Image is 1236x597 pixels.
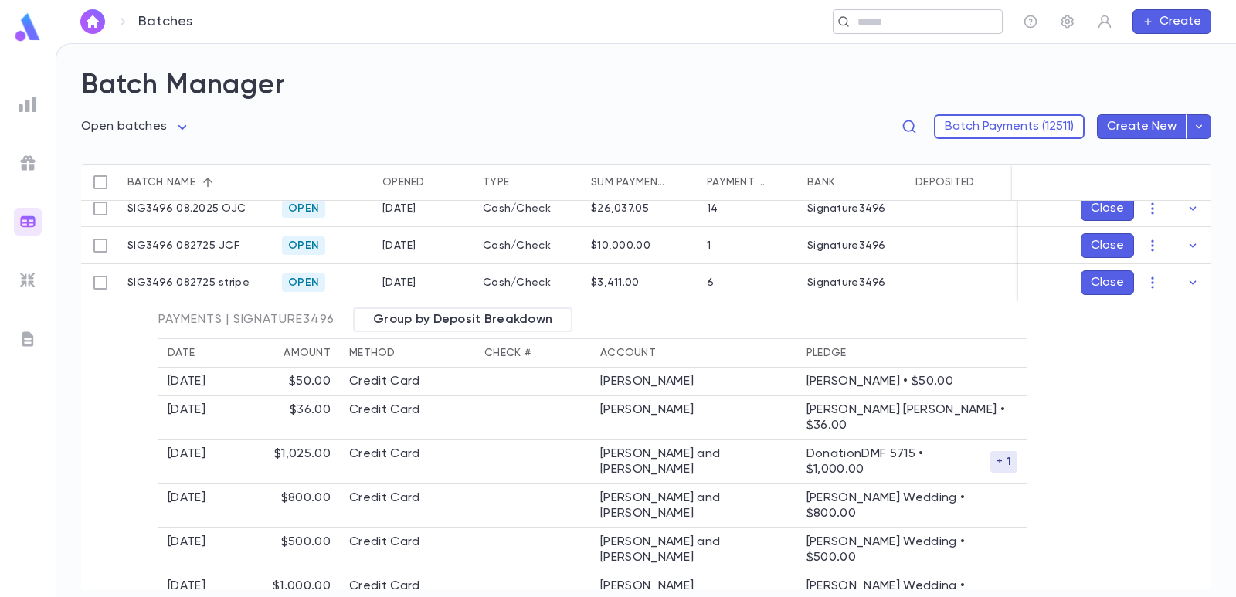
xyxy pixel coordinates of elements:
div: $26,037.05 [591,202,649,215]
div: Credit Card [349,446,466,462]
th: Pledge [797,339,1027,368]
button: Sort [835,170,860,195]
div: DonationDMF 5715 • $1,000.00 [806,446,1017,477]
div: Payment qty [707,164,767,201]
span: + 1 [990,456,1017,468]
div: Credit Card [349,402,466,418]
div: 1 [707,239,711,252]
div: Signature3496 [807,276,886,289]
img: home_white.a664292cf8c1dea59945f0da9f25487c.svg [83,15,102,28]
div: Opened [382,164,425,201]
div: Bank [800,164,908,201]
span: Open [282,202,325,215]
button: Batch Payments (12511) [934,114,1085,139]
div: Open batches [81,115,192,139]
img: letters_grey.7941b92b52307dd3b8a917253454ce1c.svg [19,330,37,348]
td: [PERSON_NAME] and [PERSON_NAME] [591,440,797,484]
div: Signature3496 [807,202,886,215]
td: [DATE] [158,440,224,484]
div: Sum payments [591,164,667,201]
div: Deposited [908,164,1008,201]
div: Credit Card [349,374,466,389]
td: [PERSON_NAME] and [PERSON_NAME] [591,484,797,528]
div: Cash/Check [475,190,583,227]
td: [DATE] [158,528,224,572]
td: $36.00 [224,396,340,440]
button: Close [1081,270,1134,295]
img: logo [12,12,43,42]
div: Credit Card [349,490,466,506]
div: 6 [707,276,714,289]
button: Create [1132,9,1211,34]
td: $500.00 [224,528,340,572]
div: [PERSON_NAME] • $50.00 [806,374,1017,389]
h2: Batch Manager [81,69,1211,103]
td: [DATE] [158,484,224,528]
th: Method [340,339,475,368]
div: $10,000.00 [591,239,650,252]
button: Sort [767,170,792,195]
th: Check # [475,339,591,368]
button: Sort [667,170,691,195]
div: [PERSON_NAME] [PERSON_NAME] • $36.00 [806,402,1017,433]
div: 14 [707,202,718,215]
div: Batch name [120,164,274,201]
td: [PERSON_NAME] [591,396,797,440]
div: Credit Card [349,578,466,594]
td: $1,025.00 [224,440,340,484]
div: Recorded [1008,164,1109,201]
span: Group by Deposit Breakdown [364,312,562,327]
th: Account [591,339,797,368]
div: Opened [375,164,475,201]
p: SIG3496 082725 JCF [127,239,239,252]
div: Sum payments [583,164,699,201]
div: [PERSON_NAME] Wedding • $800.00 [806,490,1017,521]
div: + 1 [990,451,1017,473]
button: Sort [195,170,220,195]
img: reports_grey.c525e4749d1bce6a11f5fe2a8de1b229.svg [19,95,37,114]
td: $800.00 [224,484,340,528]
span: Open batches [81,120,167,133]
div: Batch name [127,164,195,201]
th: Amount [224,339,340,368]
p: SIG3496 082725 stripe [127,276,250,289]
button: Sort [975,170,1000,195]
img: imports_grey.530a8a0e642e233f2baf0ef88e8c9fcb.svg [19,271,37,290]
td: [DATE] [158,396,224,440]
button: Sort [509,170,534,195]
td: [PERSON_NAME] [591,368,797,396]
button: Close [1081,233,1134,258]
td: $50.00 [224,368,340,396]
div: Cash/Check [475,227,583,264]
div: Payment qty [699,164,800,201]
img: batches_gradient.0a22e14384a92aa4cd678275c0c39cc4.svg [19,212,37,231]
button: Create New [1097,114,1187,139]
td: [DATE] [158,368,224,396]
p: Batches [138,13,192,30]
div: Signature3496 [807,239,886,252]
button: Sort [425,170,450,195]
div: Group by Deposit Breakdown [353,307,572,332]
div: Type [475,164,583,201]
div: Credit Card [349,534,466,550]
button: Close [1081,196,1134,221]
span: Open [282,276,325,289]
div: Bank [807,164,835,201]
div: Deposited [915,164,975,201]
div: Cash/Check [475,264,583,301]
p: SIG3496 08.2025 OJC [127,202,246,215]
div: $3,411.00 [591,276,640,289]
div: [PERSON_NAME] Wedding • $500.00 [806,534,1017,565]
span: Open [282,239,325,252]
th: Date [158,339,224,368]
div: Type [483,164,509,201]
div: 8/1/2025 [382,202,416,215]
span: Payments | Signature3496 [158,312,334,327]
div: 8/26/2025 [382,239,416,252]
div: 8/26/2025 [382,276,416,289]
td: [PERSON_NAME] and [PERSON_NAME] [591,528,797,572]
img: campaigns_grey.99e729a5f7ee94e3726e6486bddda8f1.svg [19,154,37,172]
